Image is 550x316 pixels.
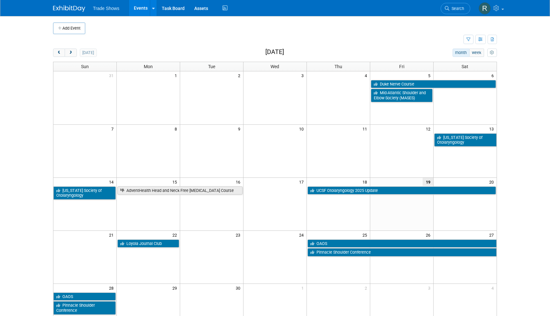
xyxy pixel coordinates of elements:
button: Add Event [53,23,85,34]
span: 9 [237,125,243,133]
span: 24 [298,231,307,239]
a: AdventHealth Head and Neck Free [MEDICAL_DATA] Course [117,186,243,195]
a: Search [441,3,470,14]
span: Mon [144,64,153,69]
span: 17 [298,178,307,186]
span: Sun [81,64,89,69]
span: Thu [335,64,342,69]
h2: [DATE] [265,49,284,56]
a: [US_STATE] Society of Otolaryngology [53,186,116,200]
span: 1 [174,71,180,79]
span: 29 [172,284,180,292]
span: 14 [108,178,116,186]
span: 13 [489,125,497,133]
span: 10 [298,125,307,133]
span: 7 [111,125,116,133]
span: 11 [362,125,370,133]
button: next [65,49,77,57]
span: 5 [427,71,433,79]
img: ExhibitDay [53,5,85,12]
span: 15 [172,178,180,186]
span: 8 [174,125,180,133]
a: UCSF Otolaryngology 2025 Update [307,186,496,195]
span: Search [449,6,464,11]
span: 31 [108,71,116,79]
a: Loyola Journal Club [117,239,179,248]
span: Tue [208,64,215,69]
a: [US_STATE] Society of Otolaryngology [434,133,497,147]
span: Fri [399,64,404,69]
span: 27 [489,231,497,239]
a: Duke Nerve Course [371,80,496,88]
span: Trade Shows [93,6,119,11]
span: 2 [237,71,243,79]
span: 12 [425,125,433,133]
span: 28 [108,284,116,292]
button: [DATE] [80,49,97,57]
img: Rachel Murphy [479,2,491,14]
span: 4 [491,284,497,292]
span: 6 [491,71,497,79]
span: 3 [301,71,307,79]
i: Personalize Calendar [490,51,494,55]
button: prev [53,49,65,57]
a: Pinnacle Shoulder Conference [307,248,497,257]
span: 30 [235,284,243,292]
span: Wed [270,64,279,69]
span: 25 [362,231,370,239]
span: 2 [364,284,370,292]
span: 19 [423,178,433,186]
a: Mid-Atlantic Shoulder and Elbow Society (MASES) [371,89,433,102]
a: OAOS [307,239,497,248]
span: 4 [364,71,370,79]
span: 20 [489,178,497,186]
a: OAOS [53,293,116,301]
span: 21 [108,231,116,239]
span: 3 [427,284,433,292]
span: 1 [301,284,307,292]
span: 16 [235,178,243,186]
button: myCustomButton [487,49,497,57]
button: week [469,49,484,57]
button: month [453,49,470,57]
span: 22 [172,231,180,239]
span: 18 [362,178,370,186]
a: Pinnacle Shoulder Conference [53,301,116,314]
span: Sat [462,64,468,69]
span: 26 [425,231,433,239]
span: 23 [235,231,243,239]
